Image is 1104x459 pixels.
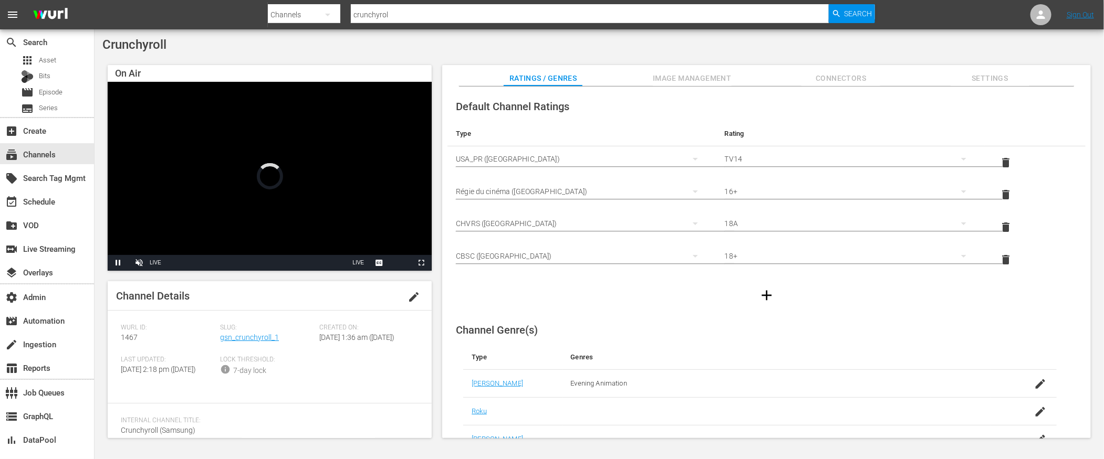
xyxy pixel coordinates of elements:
img: ans4CAIJ8jUAAAAAAAAAAAAAAAAAAAAAAAAgQb4GAAAAAAAAAAAAAAAAAAAAAAAAJMjXAAAAAAAAAAAAAAAAAAAAAAAAgAT5G... [25,3,76,27]
span: Search [5,36,18,49]
span: Series [21,102,34,115]
a: Roku [472,407,487,415]
span: Create [5,125,18,137]
span: Slug: [220,324,314,332]
span: delete [999,221,1012,233]
span: [DATE] 2:18 pm ([DATE]) [121,365,196,373]
span: Channels [5,148,18,161]
table: simple table [447,121,1086,275]
div: USA_PR ([GEOGRAPHIC_DATA]) [456,144,707,174]
span: Search [845,4,872,23]
span: Channel Details [116,290,190,302]
span: DataPool [5,434,18,446]
span: Asset [21,54,34,67]
button: Picture-in-Picture [390,255,411,271]
div: LIVE [150,255,161,271]
span: Channel Genre(s) [456,324,538,336]
span: Image Management [653,72,732,85]
span: delete [999,156,1012,169]
span: edit [408,291,420,303]
button: delete [993,215,1018,240]
span: Lock Threshold: [220,356,314,364]
span: Ingestion [5,338,18,351]
span: VOD [5,219,18,232]
a: Sign Out [1067,10,1094,19]
span: Live Streaming [5,243,18,255]
span: Admin [5,291,18,304]
div: 18A [725,209,976,238]
span: menu [6,8,19,21]
th: Type [463,345,562,370]
span: Wurl ID: [121,324,215,332]
span: delete [999,188,1012,201]
div: 18+ [725,241,976,271]
div: Video Player [108,82,432,271]
div: TV14 [725,144,976,174]
div: 7-day lock [233,365,266,376]
button: edit [401,284,426,309]
span: Crunchyroll (Samsung) [121,426,195,434]
div: 16+ [725,177,976,206]
span: Bits [39,71,50,81]
th: Type [447,121,716,146]
span: GraphQL [5,410,18,423]
a: [PERSON_NAME] [472,435,523,443]
button: Unmute [129,255,150,271]
span: LIVE [352,260,364,265]
span: Episode [21,86,34,99]
th: Rating [716,121,985,146]
span: Reports [5,362,18,375]
div: Régie du cinéma ([GEOGRAPHIC_DATA]) [456,177,707,206]
a: [PERSON_NAME] [472,379,523,387]
span: Internal Channel Title: [121,417,413,425]
span: [DATE] 1:36 am ([DATE]) [319,333,394,341]
div: CBSC ([GEOGRAPHIC_DATA]) [456,241,707,271]
button: delete [993,182,1018,207]
a: gsn_crunchyroll_1 [220,333,279,341]
span: Created On: [319,324,413,332]
span: Connectors [801,72,880,85]
span: info [220,364,231,375]
span: Asset [39,55,56,66]
span: 1467 [121,333,138,341]
span: Overlays [5,266,18,279]
span: delete [999,253,1012,266]
div: Bits [21,70,34,83]
button: Fullscreen [411,255,432,271]
span: Automation [5,315,18,327]
button: Seek to live, currently playing live [348,255,369,271]
button: delete [993,150,1018,175]
th: Genres [563,345,991,370]
span: Last Updated: [121,356,215,364]
div: CHVRS ([GEOGRAPHIC_DATA]) [456,209,707,238]
button: Search [829,4,875,23]
button: delete [993,247,1018,272]
span: Job Queues [5,387,18,399]
span: Ratings / Genres [504,72,582,85]
span: Settings [951,72,1029,85]
span: On Air [115,68,141,79]
span: Series [39,103,58,113]
span: Schedule [5,196,18,208]
span: Search Tag Mgmt [5,172,18,185]
span: Episode [39,87,63,98]
button: Pause [108,255,129,271]
span: Crunchyroll [102,37,166,52]
span: Default Channel Ratings [456,100,569,113]
button: Captions [369,255,390,271]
